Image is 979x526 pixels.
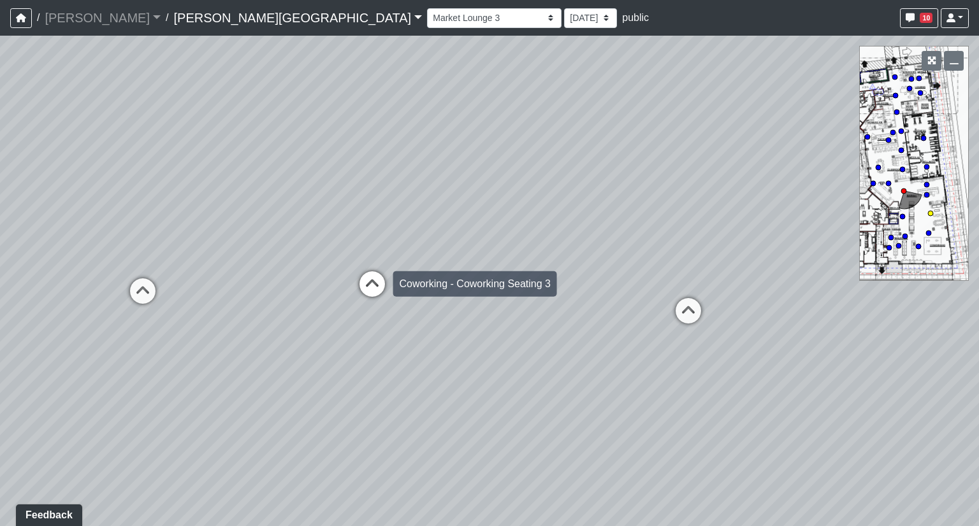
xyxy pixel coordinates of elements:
[900,8,938,28] button: 10
[32,5,45,31] span: /
[161,5,173,31] span: /
[173,5,422,31] a: [PERSON_NAME][GEOGRAPHIC_DATA]
[920,13,932,23] span: 10
[393,271,557,297] div: Coworking - Coworking Seating 3
[45,5,161,31] a: [PERSON_NAME]
[622,12,649,23] span: public
[10,501,85,526] iframe: Ybug feedback widget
